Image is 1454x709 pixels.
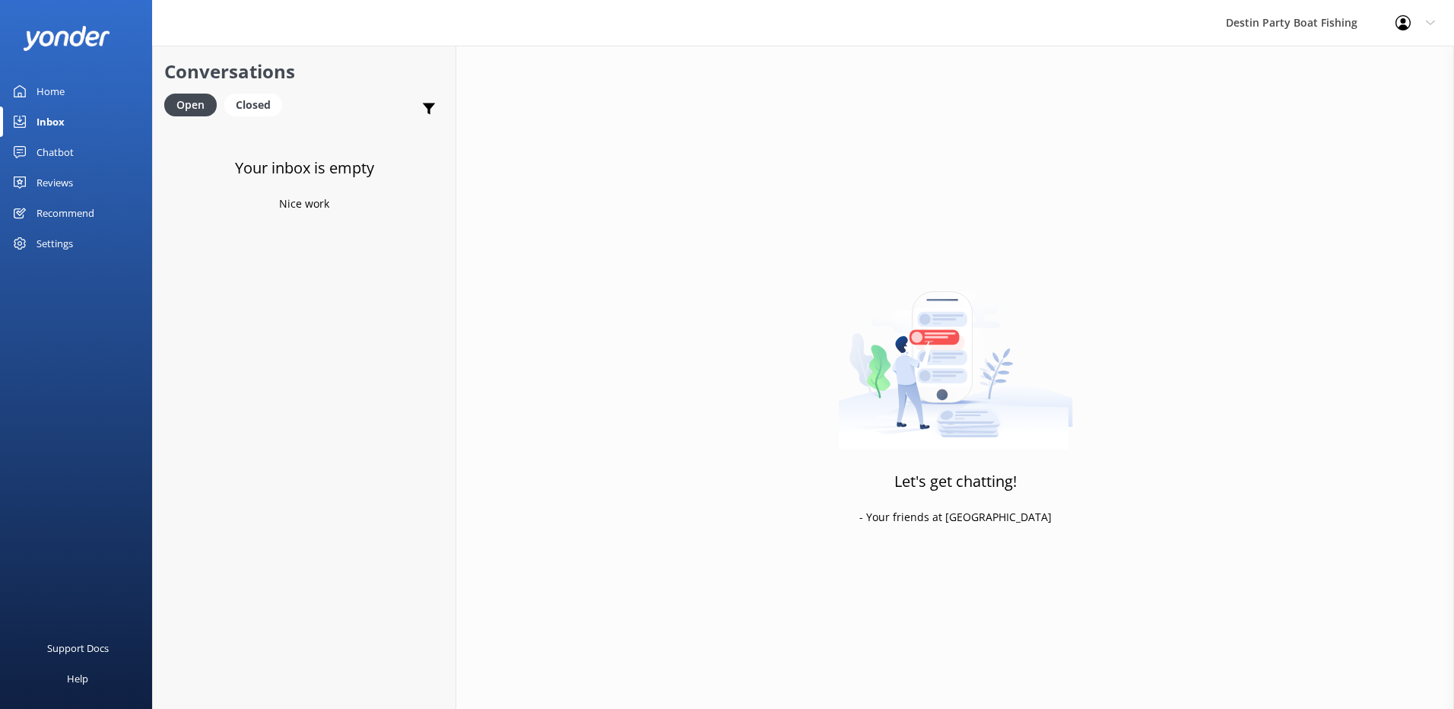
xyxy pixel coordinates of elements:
[224,94,282,116] div: Closed
[224,96,290,113] a: Closed
[235,156,374,180] h3: Your inbox is empty
[37,198,94,228] div: Recommend
[164,57,444,86] h2: Conversations
[838,259,1073,450] img: artwork of a man stealing a conversation from at giant smartphone
[23,26,110,51] img: yonder-white-logo.png
[894,469,1017,494] h3: Let's get chatting!
[37,107,65,137] div: Inbox
[37,76,65,107] div: Home
[37,167,73,198] div: Reviews
[164,96,224,113] a: Open
[47,633,109,663] div: Support Docs
[859,509,1052,526] p: - Your friends at [GEOGRAPHIC_DATA]
[164,94,217,116] div: Open
[37,228,73,259] div: Settings
[67,663,88,694] div: Help
[37,137,74,167] div: Chatbot
[279,196,329,212] p: Nice work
